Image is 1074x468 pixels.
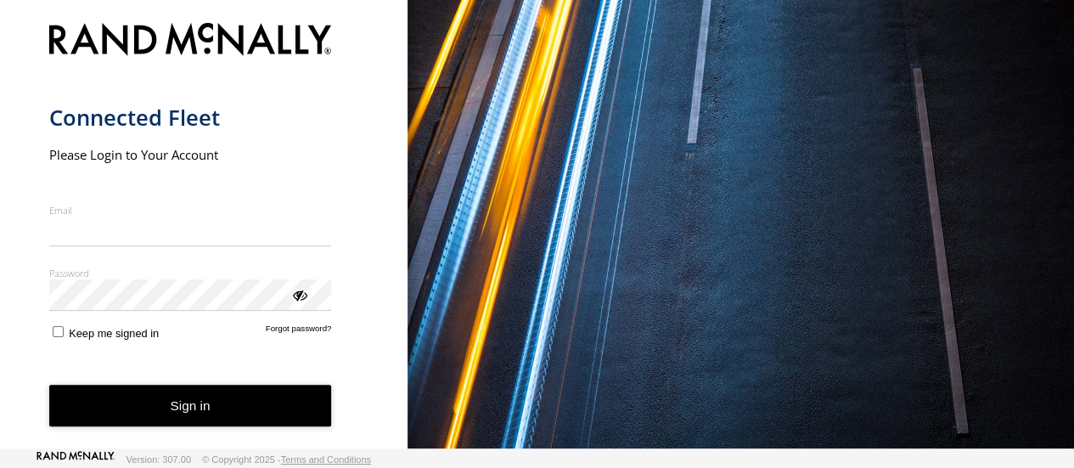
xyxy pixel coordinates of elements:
[69,327,159,340] span: Keep me signed in
[49,104,332,132] h1: Connected Fleet
[281,454,371,465] a: Terms and Conditions
[53,326,64,337] input: Keep me signed in
[49,267,332,279] label: Password
[202,454,371,465] div: © Copyright 2025 -
[127,454,191,465] div: Version: 307.00
[49,146,332,163] h2: Please Login to Your Account
[266,324,332,340] a: Forgot password?
[290,285,307,302] div: ViewPassword
[49,13,359,454] form: main
[49,204,332,217] label: Email
[37,451,115,468] a: Visit our Website
[49,385,332,426] button: Sign in
[49,20,332,63] img: Rand McNally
